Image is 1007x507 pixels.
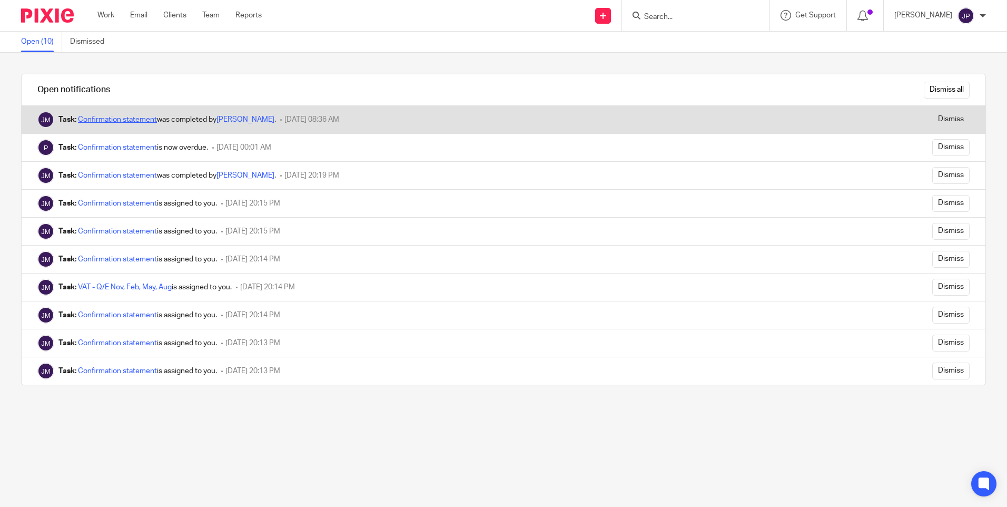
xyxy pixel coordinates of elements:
[932,111,970,128] input: Dismiss
[795,12,836,19] span: Get Support
[163,10,186,21] a: Clients
[932,223,970,240] input: Dismiss
[78,200,157,207] a: Confirmation statement
[78,339,157,347] a: Confirmation statement
[78,116,157,123] a: Confirmation statement
[932,167,970,184] input: Dismiss
[284,172,339,179] span: [DATE] 20:19 PM
[58,256,76,263] b: Task:
[58,200,76,207] b: Task:
[130,10,147,21] a: Email
[932,307,970,324] input: Dismiss
[37,111,54,128] img: Jo Midgley
[58,310,217,320] div: is assigned to you.
[225,311,280,319] span: [DATE] 20:14 PM
[78,144,157,151] a: Confirmation statement
[58,228,76,235] b: Task:
[78,284,172,291] a: VAT - Q/E Nov, Feb, May, Aug
[58,338,217,348] div: is assigned to you.
[78,367,157,375] a: Confirmation statement
[37,84,110,95] h1: Open notifications
[58,114,276,125] div: was completed by .
[37,251,54,268] img: Jo Midgley
[216,116,274,123] a: [PERSON_NAME]
[932,279,970,296] input: Dismiss
[894,10,952,21] p: [PERSON_NAME]
[70,32,112,52] a: Dismissed
[21,32,62,52] a: Open (10)
[37,195,54,212] img: Jo Midgley
[225,367,280,375] span: [DATE] 20:13 PM
[225,256,280,263] span: [DATE] 20:14 PM
[21,8,74,23] img: Pixie
[216,144,271,151] span: [DATE] 00:01 AM
[58,170,276,181] div: was completed by .
[240,284,295,291] span: [DATE] 20:14 PM
[78,311,157,319] a: Confirmation statement
[225,200,280,207] span: [DATE] 20:15 PM
[37,307,54,324] img: Jo Midgley
[97,10,114,21] a: Work
[225,339,280,347] span: [DATE] 20:13 PM
[58,367,76,375] b: Task:
[932,139,970,156] input: Dismiss
[58,366,217,376] div: is assigned to you.
[58,172,76,179] b: Task:
[58,339,76,347] b: Task:
[58,198,217,209] div: is assigned to you.
[284,116,339,123] span: [DATE] 08:36 AM
[58,311,76,319] b: Task:
[216,172,274,179] a: [PERSON_NAME]
[932,335,970,352] input: Dismiss
[225,228,280,235] span: [DATE] 20:15 PM
[78,256,157,263] a: Confirmation statement
[37,167,54,184] img: Jo Midgley
[643,13,738,22] input: Search
[58,284,76,291] b: Task:
[78,172,157,179] a: Confirmation statement
[58,142,208,153] div: is now overdue.
[924,82,970,99] input: Dismiss all
[932,251,970,268] input: Dismiss
[37,363,54,379] img: Jo Midgley
[58,282,232,292] div: is assigned to you.
[78,228,157,235] a: Confirmation statement
[37,139,54,156] img: Pixie
[932,363,970,379] input: Dismiss
[58,144,76,151] b: Task:
[235,10,262,21] a: Reports
[37,335,54,352] img: Jo Midgley
[58,226,217,237] div: is assigned to you.
[932,195,970,212] input: Dismiss
[202,10,220,21] a: Team
[58,254,217,265] div: is assigned to you.
[37,279,54,296] img: Jo Midgley
[58,116,76,123] b: Task:
[957,7,974,24] img: svg%3E
[37,223,54,240] img: Jo Midgley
